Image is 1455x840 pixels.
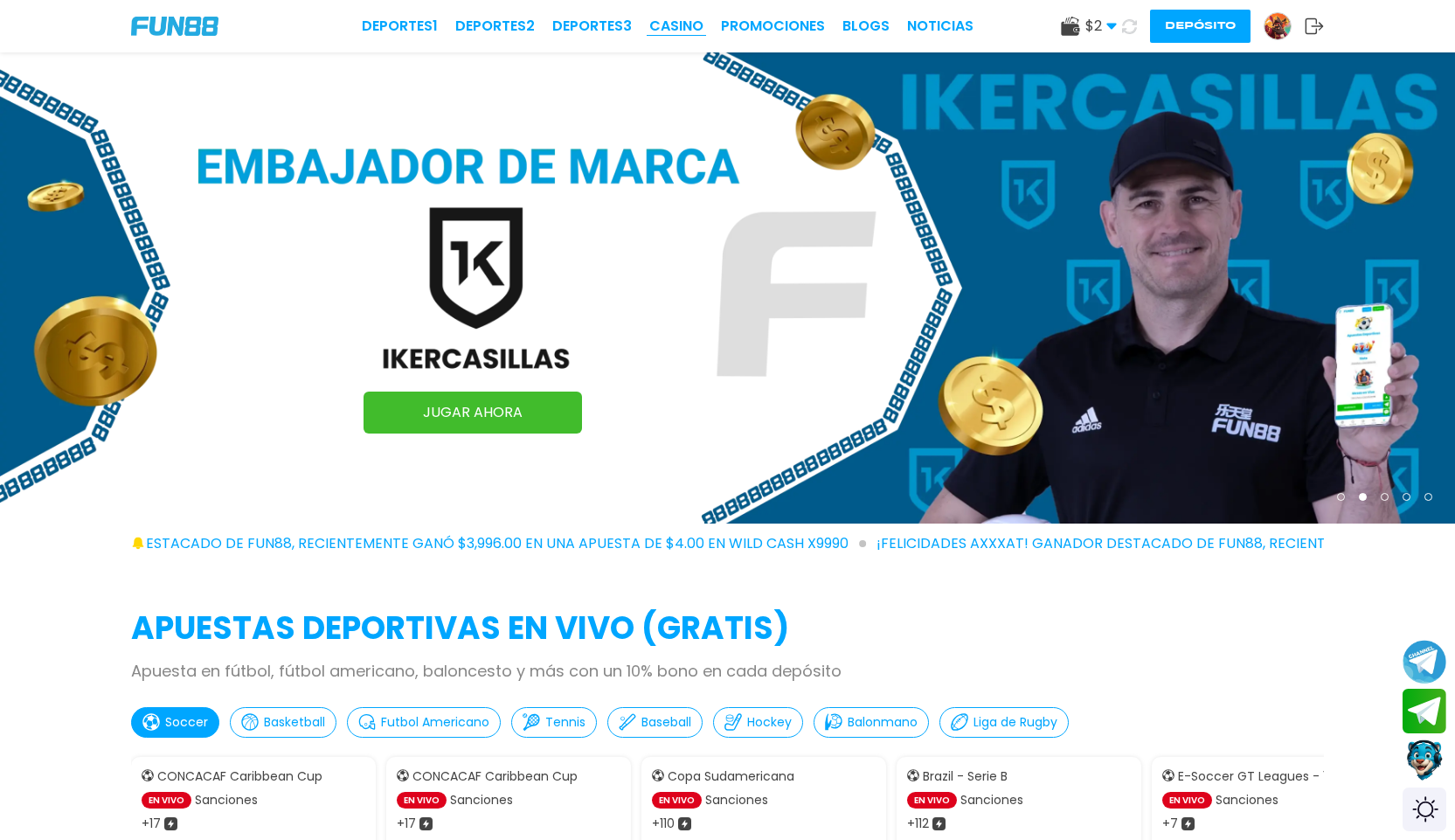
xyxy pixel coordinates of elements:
[1216,791,1278,809] p: Sanciones
[362,16,438,37] a: Deportes1
[131,707,219,738] button: Soccer
[939,707,1069,738] button: Liga de Rugby
[649,16,703,37] a: CASINO
[1264,13,1291,39] img: Avatar
[652,815,675,833] p: + 110
[157,767,322,786] p: CONCACAF Caribbean Cup
[545,713,585,732] p: Tennis
[705,791,768,809] p: Sanciones
[142,792,191,809] p: EN VIVO
[907,815,929,833] p: + 112
[907,792,957,809] p: EN VIVO
[511,707,597,738] button: Tennis
[1403,689,1446,734] button: Join telegram
[455,16,535,37] a: Deportes2
[1403,788,1446,831] div: Switch theme
[195,791,258,809] p: Sanciones
[842,16,890,37] a: BLOGS
[450,791,513,809] p: Sanciones
[721,16,825,37] a: Promociones
[848,713,918,732] p: Balonmano
[1085,16,1117,37] span: $ 2
[131,659,1324,683] p: Apuesta en fútbol, fútbol americano, baloncesto y más con un 10% bono en cada depósito
[142,815,161,833] p: + 17
[165,713,208,732] p: Soccer
[652,792,702,809] p: EN VIVO
[397,815,416,833] p: + 17
[668,767,794,786] p: Copa Sudamericana
[131,17,218,36] img: Company Logo
[923,767,1008,786] p: Brazil - Serie B
[230,707,336,738] button: Basketball
[347,707,501,738] button: Futbol Americano
[1178,767,1367,786] p: E-Soccer GT Leagues - 12 mins
[131,605,1324,652] h2: APUESTAS DEPORTIVAS EN VIVO (gratis)
[1403,738,1446,783] button: Contact customer service
[1403,639,1446,684] button: Join telegram channel
[381,713,489,732] p: Futbol Americano
[607,707,703,738] button: Baseball
[552,16,632,37] a: Deportes3
[814,707,929,738] button: Balonmano
[412,767,578,786] p: CONCACAF Caribbean Cup
[364,392,582,434] a: JUGAR AHORA
[747,713,792,732] p: Hockey
[641,713,691,732] p: Baseball
[973,713,1057,732] p: Liga de Rugby
[713,707,803,738] button: Hockey
[1162,792,1212,809] p: EN VIVO
[397,792,447,809] p: EN VIVO
[1150,10,1251,43] button: Depósito
[1264,12,1305,40] a: Avatar
[1162,815,1178,833] p: + 7
[960,791,1023,809] p: Sanciones
[264,713,325,732] p: Basketball
[907,16,973,37] a: NOTICIAS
